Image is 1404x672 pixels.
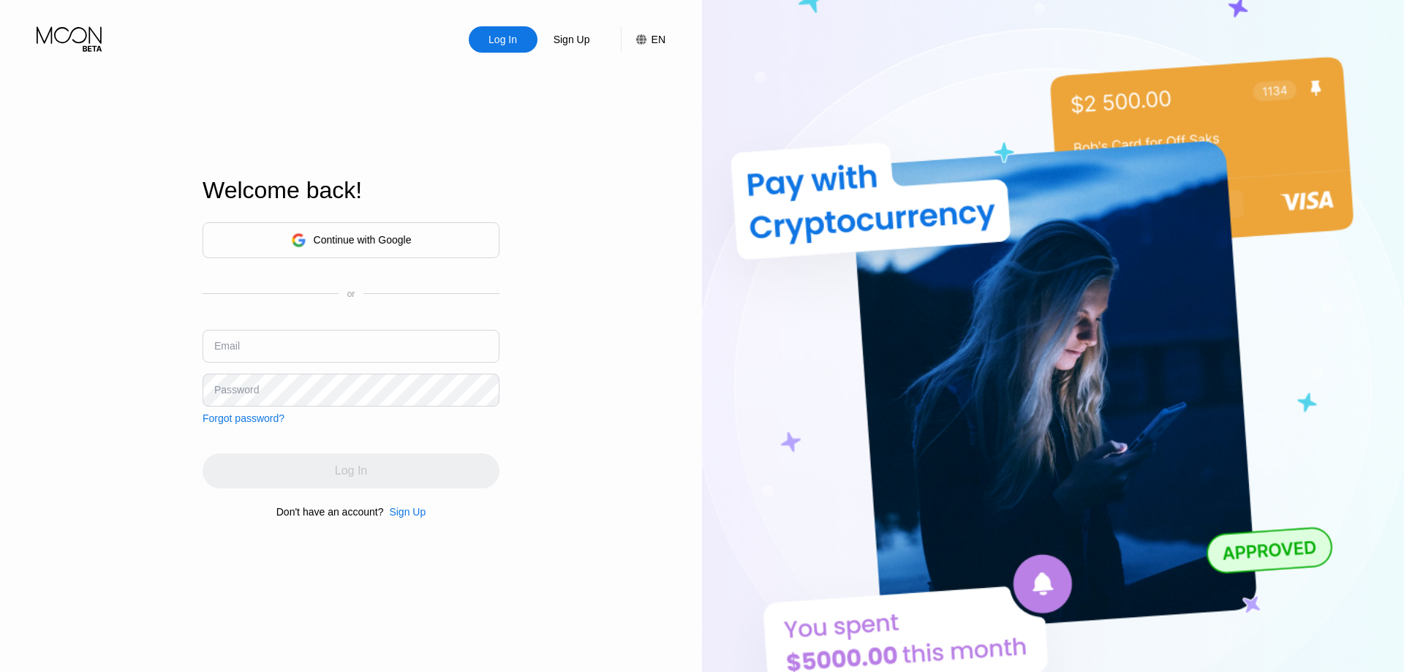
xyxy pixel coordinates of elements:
[469,26,537,53] div: Log In
[203,177,499,204] div: Welcome back!
[652,34,665,45] div: EN
[203,412,284,424] div: Forgot password?
[214,384,259,396] div: Password
[621,26,665,53] div: EN
[214,340,240,352] div: Email
[347,289,355,299] div: or
[203,222,499,258] div: Continue with Google
[487,32,518,47] div: Log In
[389,506,426,518] div: Sign Up
[552,32,592,47] div: Sign Up
[314,234,412,246] div: Continue with Google
[537,26,606,53] div: Sign Up
[383,506,426,518] div: Sign Up
[276,506,384,518] div: Don't have an account?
